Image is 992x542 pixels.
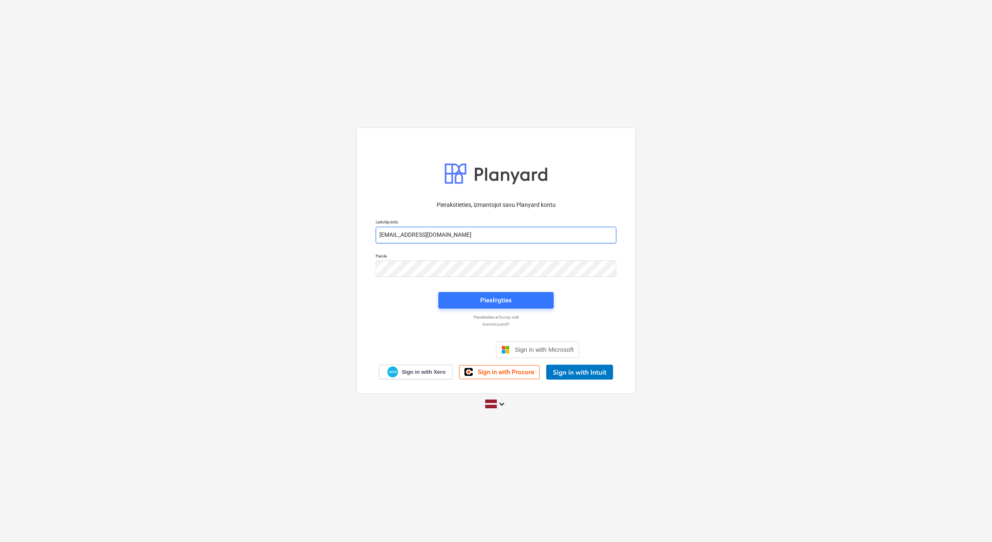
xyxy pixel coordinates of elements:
[515,346,574,353] span: Sign in with Microsoft
[379,365,453,379] a: Sign in with Xero
[376,201,616,209] p: Pierakstieties, izmantojot savu Planyard kontu
[371,321,621,327] a: Aizmirsi paroli?
[376,219,616,226] p: Lietotājvārds
[438,292,554,309] button: Pieslēgties
[478,368,534,376] span: Sign in with Procore
[501,346,510,354] img: Microsoft logo
[459,365,540,379] a: Sign in with Procore
[402,368,445,376] span: Sign in with Xero
[387,366,398,378] img: Xero logo
[376,227,616,243] input: Lietotājvārds
[950,502,992,542] iframe: Chat Widget
[371,314,621,320] a: Piesakieties ar burvju saiti
[409,341,494,359] iframe: Sign in with Google Button
[376,253,616,260] p: Parole
[480,295,512,306] div: Pieslēgties
[497,399,507,409] i: keyboard_arrow_down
